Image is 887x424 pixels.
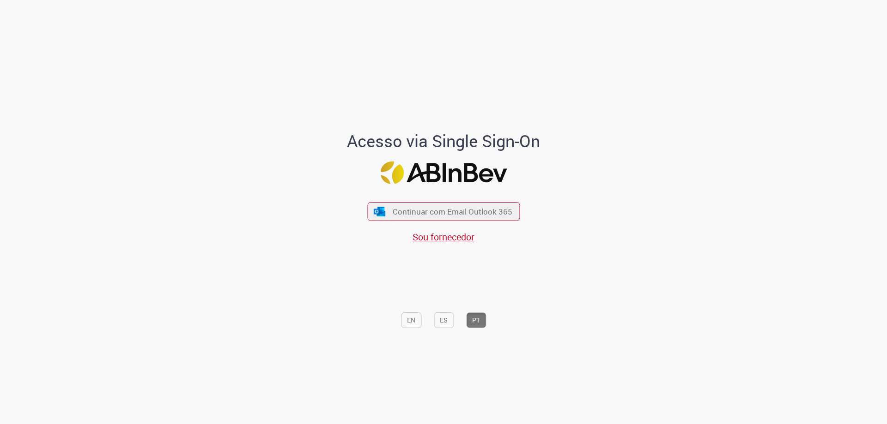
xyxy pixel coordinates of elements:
button: PT [466,312,486,328]
button: ícone Azure/Microsoft 360 Continuar com Email Outlook 365 [367,202,520,221]
a: Sou fornecedor [413,231,474,243]
img: ícone Azure/Microsoft 360 [373,207,386,216]
img: Logo ABInBev [380,161,507,184]
button: ES [434,312,454,328]
button: EN [401,312,421,328]
span: Continuar com Email Outlook 365 [393,206,512,217]
h1: Acesso via Single Sign-On [316,132,572,150]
